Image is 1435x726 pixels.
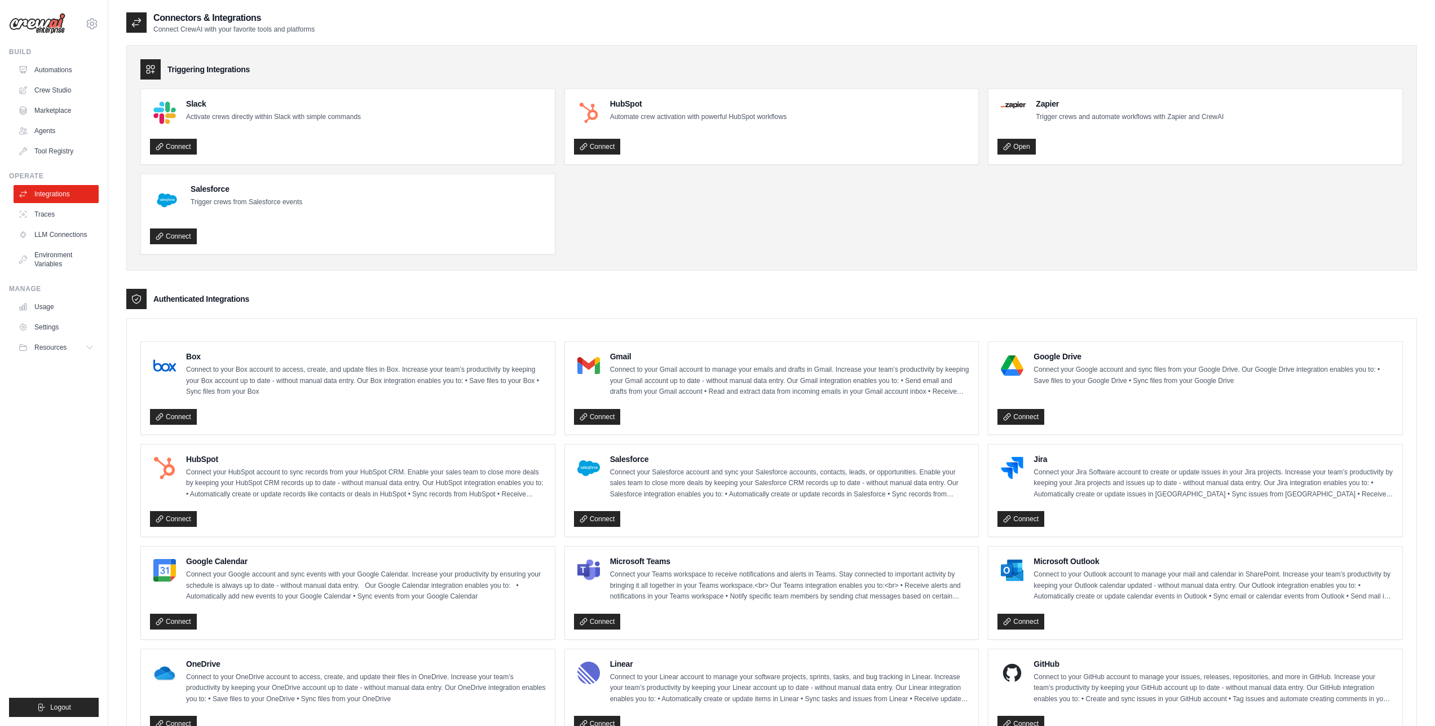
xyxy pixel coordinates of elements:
[610,658,970,670] h4: Linear
[14,205,99,223] a: Traces
[153,11,315,25] h2: Connectors & Integrations
[186,112,361,123] p: Activate crews directly within Slack with simple commands
[1034,467,1393,500] p: Connect your Jira Software account to create or update issues in your Jira projects. Increase you...
[997,139,1035,155] a: Open
[186,569,546,602] p: Connect your Google account and sync events with your Google Calendar. Increase your productivity...
[150,228,197,244] a: Connect
[153,354,176,377] img: Box Logo
[610,364,970,398] p: Connect to your Gmail account to manage your emails and drafts in Gmail. Increase your team’s pro...
[14,318,99,336] a: Settings
[186,98,361,109] h4: Slack
[1034,364,1393,386] p: Connect your Google account and sync files from your Google Drive. Our Google Drive integration e...
[1034,658,1393,670] h4: GitHub
[574,139,621,155] a: Connect
[186,454,546,465] h4: HubSpot
[1034,351,1393,362] h4: Google Drive
[153,559,176,582] img: Google Calendar Logo
[153,25,315,34] p: Connect CrewAI with your favorite tools and platforms
[1001,457,1023,479] img: Jira Logo
[14,142,99,160] a: Tool Registry
[14,246,99,273] a: Environment Variables
[50,703,71,712] span: Logout
[610,556,970,567] h4: Microsoft Teams
[610,467,970,500] p: Connect your Salesforce account and sync your Salesforce accounts, contacts, leads, or opportunit...
[153,293,249,305] h3: Authenticated Integrations
[150,409,197,425] a: Connect
[577,102,600,124] img: HubSpot Logo
[1034,454,1393,465] h4: Jira
[1034,556,1393,567] h4: Microsoft Outlook
[167,64,250,75] h3: Triggering Integrations
[997,409,1044,425] a: Connect
[186,364,546,398] p: Connect to your Box account to access, create, and update files in Box. Increase your team’s prod...
[9,47,99,56] div: Build
[9,698,99,717] button: Logout
[577,662,600,684] img: Linear Logo
[1001,559,1023,582] img: Microsoft Outlook Logo
[186,556,546,567] h4: Google Calendar
[574,614,621,630] a: Connect
[610,112,787,123] p: Automate crew activation with powerful HubSpot workflows
[574,511,621,527] a: Connect
[150,511,197,527] a: Connect
[574,409,621,425] a: Connect
[191,183,302,195] h4: Salesforce
[186,672,546,705] p: Connect to your OneDrive account to access, create, and update their files in OneDrive. Increase ...
[186,658,546,670] h4: OneDrive
[9,13,65,34] img: Logo
[610,454,970,465] h4: Salesforce
[1001,662,1023,684] img: GitHub Logo
[14,298,99,316] a: Usage
[191,197,302,208] p: Trigger crews from Salesforce events
[9,284,99,293] div: Manage
[34,343,67,352] span: Resources
[997,614,1044,630] a: Connect
[610,351,970,362] h4: Gmail
[14,61,99,79] a: Automations
[1034,569,1393,602] p: Connect to your Outlook account to manage your mail and calendar in SharePoint. Increase your tea...
[153,187,180,214] img: Salesforce Logo
[186,351,546,362] h4: Box
[153,662,176,684] img: OneDrive Logo
[577,559,600,582] img: Microsoft Teams Logo
[153,102,176,124] img: Slack Logo
[14,185,99,203] a: Integrations
[610,672,970,705] p: Connect to your Linear account to manage your software projects, sprints, tasks, and bug tracking...
[1036,112,1224,123] p: Trigger crews and automate workflows with Zapier and CrewAI
[150,614,197,630] a: Connect
[610,569,970,602] p: Connect your Teams workspace to receive notifications and alerts in Teams. Stay connected to impo...
[577,354,600,377] img: Gmail Logo
[610,98,787,109] h4: HubSpot
[186,467,546,500] p: Connect your HubSpot account to sync records from your HubSpot CRM. Enable your sales team to clo...
[14,226,99,244] a: LLM Connections
[14,102,99,120] a: Marketplace
[150,139,197,155] a: Connect
[997,511,1044,527] a: Connect
[9,171,99,181] div: Operate
[14,338,99,357] button: Resources
[577,457,600,479] img: Salesforce Logo
[153,457,176,479] img: HubSpot Logo
[1001,354,1023,377] img: Google Drive Logo
[1034,672,1393,705] p: Connect to your GitHub account to manage your issues, releases, repositories, and more in GitHub....
[1001,102,1026,108] img: Zapier Logo
[14,81,99,99] a: Crew Studio
[1036,98,1224,109] h4: Zapier
[14,122,99,140] a: Agents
